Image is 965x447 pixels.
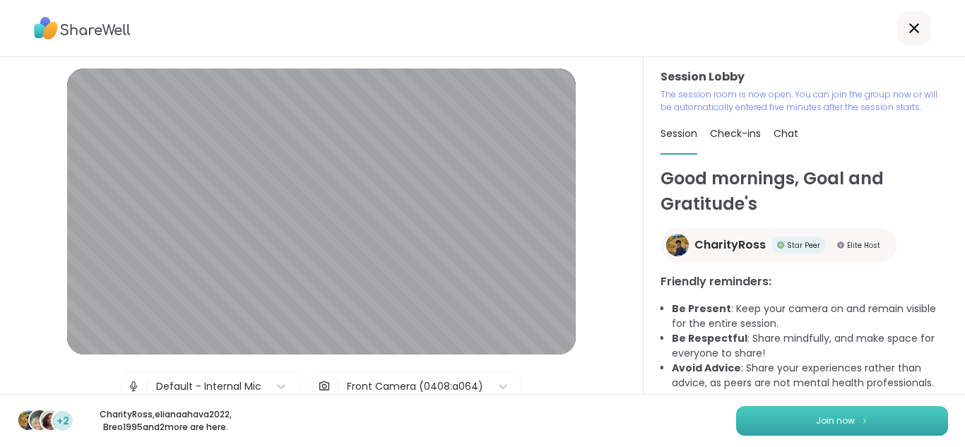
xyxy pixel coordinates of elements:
span: | [336,372,340,400]
img: Star Peer [777,242,784,249]
li: : Share your experiences rather than advice, as peers are not mental health professionals. [672,361,948,391]
img: CharityRoss [18,410,38,430]
img: elianaahava2022 [30,410,49,430]
b: Be Present [672,302,731,316]
img: ShareWell Logo [34,12,131,44]
span: Star Peer [787,240,820,251]
span: Check-ins [710,126,761,141]
button: Join now [736,406,948,436]
span: +2 [57,414,69,429]
span: Join now [816,415,855,427]
b: Avoid Advice [672,361,741,375]
div: Front Camera (0408:a064) [347,379,483,394]
a: CharityRossCharityRossStar PeerStar PeerElite HostElite Host [661,228,897,262]
img: Camera [318,372,331,400]
img: Microphone [127,372,140,400]
p: The session room is now open. You can join the group now or will be automatically entered five mi... [661,88,948,114]
img: Elite Host [837,242,844,249]
li: : Share mindfully, and make space for everyone to share! [672,331,948,361]
span: Chat [774,126,798,141]
span: CharityRoss [694,237,766,254]
h3: Friendly reminders: [661,273,948,290]
b: Be Respectful [672,331,747,345]
p: CharityRoss , elianaahava2022 , Breo1995 and 2 more are here. [86,408,244,434]
h1: Good mornings, Goal and Gratitude's [661,166,948,217]
span: | [146,372,149,400]
div: Default - Internal Mic [156,379,261,394]
img: ShareWell Logomark [860,417,869,424]
h3: Session Lobby [661,68,948,85]
li: : Keep your camera on and remain visible for the entire session. [672,302,948,331]
img: CharityRoss [666,234,689,256]
span: Elite Host [847,240,880,251]
img: Breo1995 [41,410,61,430]
span: Session [661,126,697,141]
